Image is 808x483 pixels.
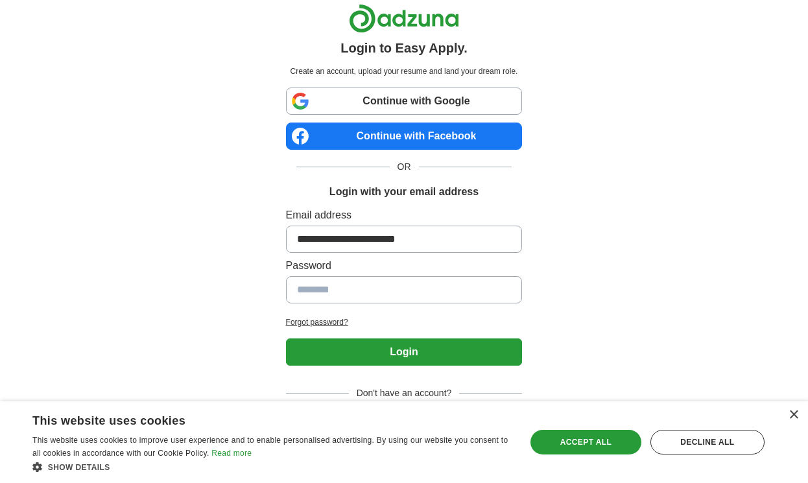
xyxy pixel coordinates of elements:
button: Login [286,338,523,366]
a: Read more, opens a new window [211,449,252,458]
h1: Login with your email address [329,184,479,200]
div: Decline all [650,430,765,454]
p: Create an account, upload your resume and land your dream role. [289,65,520,77]
a: Forgot password? [286,316,523,328]
a: Continue with Facebook [286,123,523,150]
div: This website uses cookies [32,409,479,429]
img: Adzuna logo [349,4,459,33]
a: Continue with Google [286,88,523,115]
div: Show details [32,460,511,473]
span: Show details [48,463,110,472]
h1: Login to Easy Apply. [340,38,468,58]
div: Close [789,410,798,420]
span: Don't have an account? [349,386,460,400]
div: Accept all [530,430,641,454]
label: Password [286,258,523,274]
span: OR [390,160,419,174]
label: Email address [286,207,523,223]
span: This website uses cookies to improve user experience and to enable personalised advertising. By u... [32,436,508,458]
